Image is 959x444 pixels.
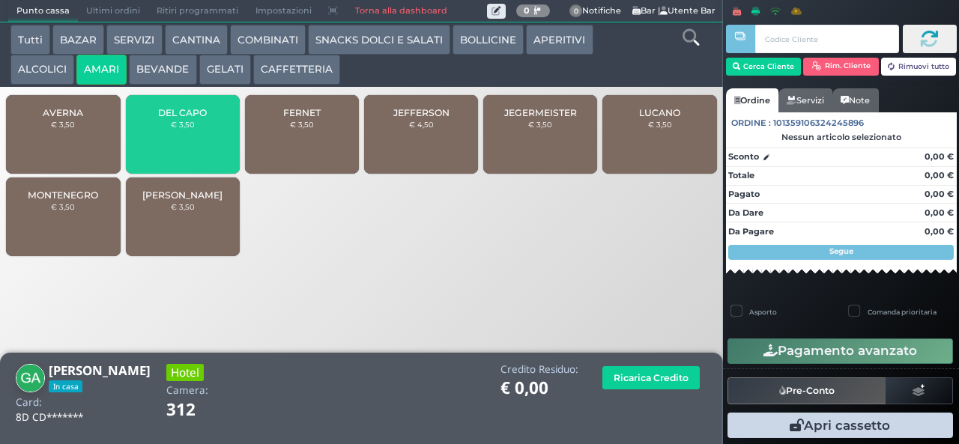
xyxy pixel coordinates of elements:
button: COMBINATI [230,25,306,55]
strong: Da Pagare [728,226,774,237]
button: Rimuovi tutto [881,58,957,76]
span: FERNET [283,107,321,118]
strong: Segue [829,246,853,256]
a: Servizi [778,88,832,112]
img: Giuseppe Amato [16,364,45,393]
strong: 0,00 € [925,207,954,218]
button: Tutti [10,25,50,55]
button: APERITIVI [526,25,593,55]
small: € 3,50 [171,120,195,129]
b: [PERSON_NAME] [49,362,151,379]
span: Impostazioni [247,1,320,22]
span: AVERNA [43,107,83,118]
label: Comanda prioritaria [868,307,937,317]
span: Ultimi ordini [78,1,148,22]
strong: 0,00 € [925,151,954,162]
strong: 0,00 € [925,170,954,180]
strong: Sconto [728,150,759,163]
small: € 3,50 [51,120,75,129]
small: € 3,50 [290,120,314,129]
button: Apri cassetto [727,413,953,438]
strong: Totale [728,170,754,180]
h1: € 0,00 [500,379,578,398]
button: Rim. Cliente [803,58,879,76]
strong: 0,00 € [925,189,954,199]
small: € 3,50 [648,120,672,129]
button: BEVANDE [129,55,196,85]
button: SERVIZI [106,25,162,55]
h3: Hotel [166,364,204,381]
button: CANTINA [165,25,228,55]
span: Ritiri programmati [148,1,246,22]
span: JEGERMEISTER [504,107,577,118]
button: BAZAR [52,25,104,55]
button: Pre-Conto [727,377,886,404]
label: Asporto [749,307,777,317]
small: € 3,50 [51,202,75,211]
span: Punto cassa [8,1,78,22]
b: 0 [524,5,530,16]
button: Pagamento avanzato [727,338,953,364]
button: CAFFETTERIA [253,55,340,85]
span: JEFFERSON [393,107,450,118]
h4: Card: [16,397,42,408]
span: MONTENEGRO [28,189,98,201]
span: LUCANO [639,107,680,118]
strong: Da Dare [728,207,763,218]
span: 101359106324245896 [773,117,864,130]
div: Nessun articolo selezionato [726,132,957,142]
strong: 0,00 € [925,226,954,237]
small: € 3,50 [528,120,552,129]
h4: Credito Residuo: [500,364,578,375]
a: Torna alla dashboard [346,1,455,22]
button: Ricarica Credito [602,366,700,389]
input: Codice Cliente [755,25,898,53]
button: BOLLICINE [453,25,524,55]
button: Cerca Cliente [726,58,802,76]
button: GELATI [199,55,251,85]
small: € 4,50 [409,120,434,129]
span: In casa [49,380,82,392]
button: ALCOLICI [10,55,74,85]
a: Ordine [726,88,778,112]
strong: Pagato [728,189,760,199]
span: [PERSON_NAME] [142,189,223,201]
small: € 3,50 [171,202,195,211]
span: 0 [569,4,583,18]
a: Note [832,88,878,112]
h1: 312 [166,401,238,419]
button: AMARI [76,55,127,85]
span: DEL CAPO [158,107,207,118]
button: SNACKS DOLCI E SALATI [308,25,450,55]
span: Ordine : [731,117,771,130]
h4: Camera: [166,385,208,396]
